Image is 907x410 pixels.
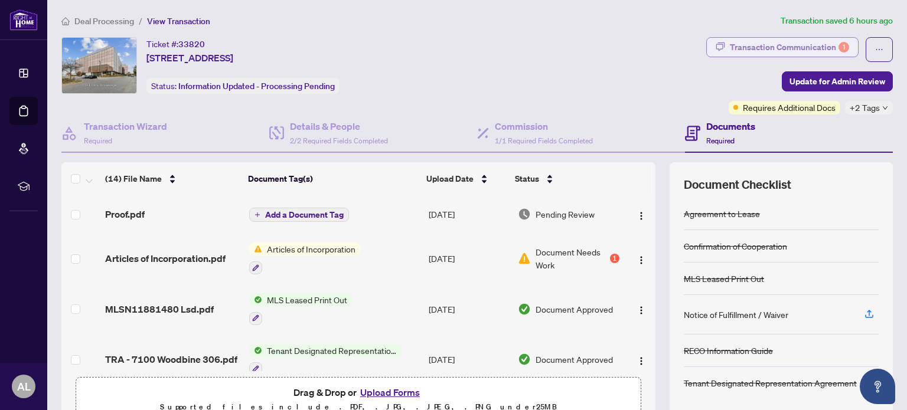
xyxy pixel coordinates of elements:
[632,300,651,319] button: Logo
[105,207,145,221] span: Proof.pdf
[146,37,205,51] div: Ticket #:
[875,45,883,54] span: ellipsis
[424,233,513,284] td: [DATE]
[61,17,70,25] span: home
[632,205,651,224] button: Logo
[147,16,210,27] span: View Transaction
[178,81,335,91] span: Information Updated - Processing Pending
[422,162,510,195] th: Upload Date
[293,385,423,400] span: Drag & Drop or
[262,293,352,306] span: MLS Leased Print Out
[84,136,112,145] span: Required
[290,119,388,133] h4: Details & People
[510,162,621,195] th: Status
[249,242,262,255] img: Status Icon
[146,78,340,94] div: Status:
[495,119,593,133] h4: Commission
[249,208,349,222] button: Add a Document Tag
[610,254,619,263] div: 1
[637,356,646,366] img: Logo
[357,385,423,400] button: Upload Forms
[684,176,791,193] span: Document Checklist
[9,9,38,31] img: logo
[518,252,531,265] img: Document Status
[249,344,262,357] img: Status Icon
[637,306,646,315] img: Logo
[684,207,760,220] div: Agreement to Lease
[243,162,422,195] th: Document Tag(s)
[743,101,836,114] span: Requires Additional Docs
[518,353,531,366] img: Document Status
[249,242,360,274] button: Status IconArticles of Incorporation
[74,16,134,27] span: Deal Processing
[706,119,755,133] h4: Documents
[262,242,360,255] span: Articles of Incorporation
[62,38,136,93] img: IMG-N11881480_1.jpg
[789,72,885,91] span: Update for Admin Review
[860,369,895,404] button: Open asap
[17,378,31,395] span: AL
[146,51,233,65] span: [STREET_ADDRESS]
[178,39,205,50] span: 33820
[518,303,531,316] img: Document Status
[105,352,237,366] span: TRA - 7100 Woodbine 306.pdf
[105,251,226,265] span: Articles of Incorporation.pdf
[781,14,893,28] article: Transaction saved 6 hours ago
[426,172,474,185] span: Upload Date
[684,344,773,357] div: RECO Information Guide
[249,344,402,376] button: Status IconTenant Designated Representation Agreement
[518,208,531,221] img: Document Status
[249,207,349,222] button: Add a Document Tag
[637,211,646,221] img: Logo
[684,272,764,285] div: MLS Leased Print Out
[139,14,142,28] li: /
[265,211,344,219] span: Add a Document Tag
[882,105,888,111] span: down
[249,293,262,306] img: Status Icon
[255,212,260,218] span: plus
[684,308,788,321] div: Notice of Fulfillment / Waiver
[684,240,787,252] div: Confirmation of Cooperation
[782,71,893,91] button: Update for Admin Review
[424,334,513,385] td: [DATE]
[536,303,613,316] span: Document Approved
[424,195,513,233] td: [DATE]
[730,38,849,57] div: Transaction Communication
[632,249,651,268] button: Logo
[424,284,513,334] td: [DATE]
[632,350,651,369] button: Logo
[839,42,849,53] div: 1
[84,119,167,133] h4: Transaction Wizard
[515,172,539,185] span: Status
[536,353,613,366] span: Document Approved
[105,302,214,316] span: MLSN11881480 Lsd.pdf
[706,37,859,57] button: Transaction Communication1
[262,344,402,357] span: Tenant Designated Representation Agreement
[637,255,646,265] img: Logo
[706,136,735,145] span: Required
[495,136,593,145] span: 1/1 Required Fields Completed
[100,162,243,195] th: (14) File Name
[850,101,880,114] span: +2 Tags
[536,208,595,221] span: Pending Review
[249,293,352,325] button: Status IconMLS Leased Print Out
[684,376,857,389] div: Tenant Designated Representation Agreement
[536,245,608,271] span: Document Needs Work
[105,172,162,185] span: (14) File Name
[290,136,388,145] span: 2/2 Required Fields Completed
